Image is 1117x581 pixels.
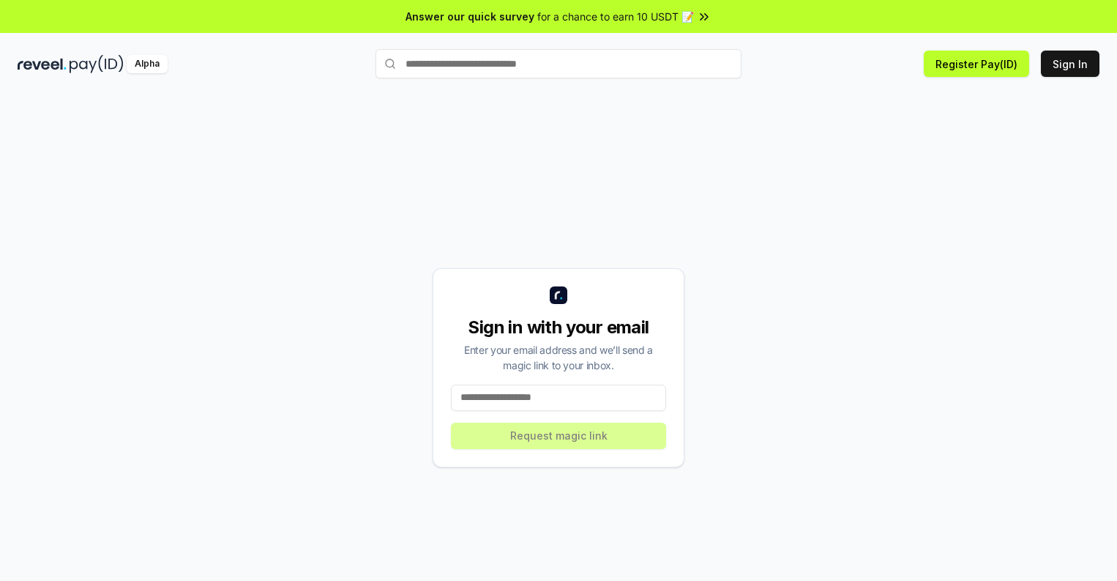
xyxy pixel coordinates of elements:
button: Register Pay(ID) [924,51,1029,77]
div: Sign in with your email [451,316,666,339]
span: Answer our quick survey [406,9,534,24]
img: reveel_dark [18,55,67,73]
div: Enter your email address and we’ll send a magic link to your inbox. [451,342,666,373]
div: Alpha [127,55,168,73]
img: pay_id [70,55,124,73]
img: logo_small [550,286,567,304]
span: for a chance to earn 10 USDT 📝 [537,9,694,24]
button: Sign In [1041,51,1099,77]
